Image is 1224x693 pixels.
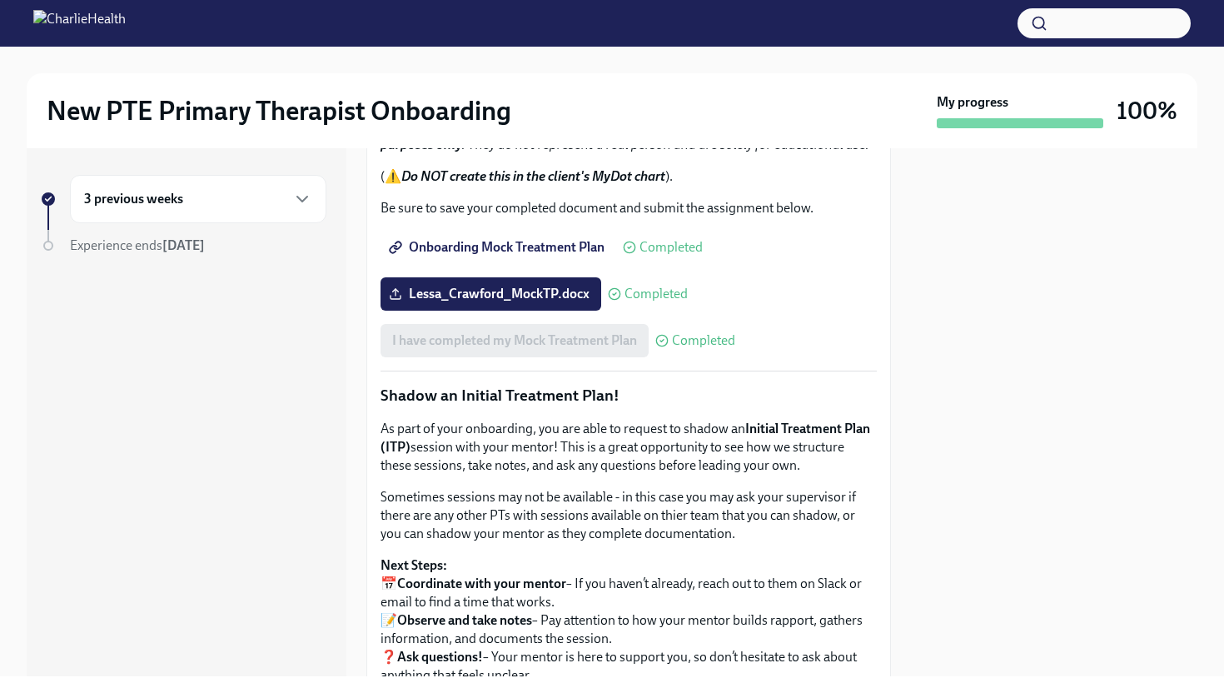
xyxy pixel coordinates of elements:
label: Lessa_Crawford_MockTP.docx [381,277,601,311]
strong: [DATE] [162,237,205,253]
strong: My progress [937,93,1008,112]
p: 📅 – If you haven’t already, reach out to them on Slack or email to find a time that works. 📝 – Pa... [381,556,877,685]
p: Be sure to save your completed document and submit the assignment below. [381,199,877,217]
p: As part of your onboarding, you are able to request to shadow an session with your mentor! This i... [381,420,877,475]
h2: New PTE Primary Therapist Onboarding [47,94,511,127]
a: Onboarding Mock Treatment Plan [381,231,616,264]
h3: 100% [1117,96,1177,126]
strong: Initial Treatment Plan (ITP) [381,421,870,455]
h6: 3 previous weeks [84,190,183,208]
strong: Do NOT create this in the client's MyDot chart [401,168,665,184]
p: Shadow an Initial Treatment Plan! [381,385,877,406]
strong: training purposes only [381,118,826,152]
strong: Ask questions! [397,649,483,665]
p: Sometimes sessions may not be available - in this case you may ask your supervisor if there are a... [381,488,877,543]
strong: Next Steps: [381,557,447,573]
div: 3 previous weeks [70,175,326,223]
span: Completed [639,241,703,254]
span: Completed [624,287,688,301]
img: CharlieHealth [33,10,126,37]
em: The biopsychosocial (BPS) and client chart used in this exercise are for . They do not represent ... [381,118,869,152]
strong: Coordinate with your mentor [397,576,566,591]
p: (⚠️ ). [381,167,877,186]
span: Onboarding Mock Treatment Plan [392,239,605,256]
span: Completed [672,334,735,347]
strong: Observe and take notes [397,612,532,628]
span: Experience ends [70,237,205,253]
span: Lessa_Crawford_MockTP.docx [392,286,590,302]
